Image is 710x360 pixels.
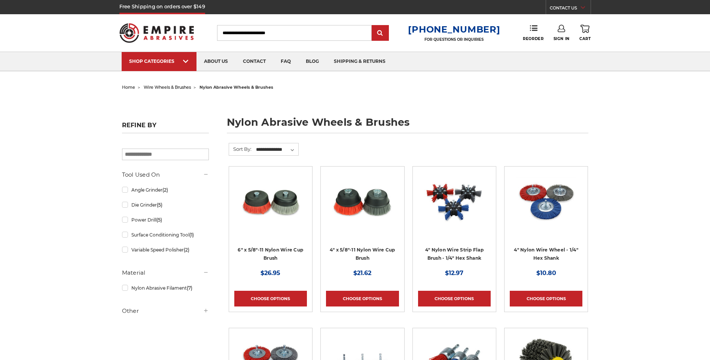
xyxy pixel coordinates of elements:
[418,291,491,306] a: Choose Options
[156,217,162,223] span: (5)
[189,232,194,238] span: (1)
[445,269,463,277] span: $12.97
[144,85,191,90] a: wire wheels & brushes
[122,228,209,241] a: Surface Conditioning Tool(1)
[241,172,301,232] img: 6" x 5/8"-11 Nylon Wire Wheel Cup Brushes
[234,172,307,244] a: 6" x 5/8"-11 Nylon Wire Wheel Cup Brushes
[122,170,209,179] h5: Tool Used On
[122,85,135,90] a: home
[273,52,298,71] a: faq
[122,213,209,226] a: Power Drill(5)
[516,172,576,232] img: 4 inch nylon wire wheel for drill
[554,36,570,41] span: Sign In
[579,36,591,41] span: Cart
[227,117,588,133] h1: nylon abrasive wheels & brushes
[550,4,591,14] a: CONTACT US
[196,52,235,71] a: about us
[330,247,395,261] a: 4" x 5/8"-11 Nylon Wire Cup Brush
[579,25,591,41] a: Cart
[129,58,189,64] div: SHOP CATEGORIES
[122,268,209,277] h5: Material
[326,172,399,244] a: 4" x 5/8"-11 Nylon Wire Cup Brushes
[255,144,298,155] select: Sort By:
[184,247,189,253] span: (2)
[523,36,543,41] span: Reorder
[122,281,209,295] a: Nylon Abrasive Filament(7)
[408,37,500,42] p: FOR QUESTIONS OR INQUIRIES
[514,247,578,261] a: 4" Nylon Wire Wheel - 1/4" Hex Shank
[238,247,303,261] a: 6" x 5/8"-11 Nylon Wire Cup Brush
[408,24,500,35] a: [PHONE_NUMBER]
[326,291,399,306] a: Choose Options
[187,285,192,291] span: (7)
[425,247,484,261] a: 4" Nylon Wire Strip Flap Brush - 1/4" Hex Shank
[234,291,307,306] a: Choose Options
[229,143,252,155] label: Sort By:
[298,52,326,71] a: blog
[373,26,388,41] input: Submit
[122,243,209,256] a: Variable Speed Polisher(2)
[122,198,209,211] a: Die Grinder(5)
[235,52,273,71] a: contact
[536,269,556,277] span: $10.80
[326,52,393,71] a: shipping & returns
[122,183,209,196] a: Angle Grinder(2)
[122,306,209,315] h5: Other
[353,269,371,277] span: $21.62
[523,25,543,41] a: Reorder
[260,269,280,277] span: $26.95
[119,18,194,48] img: Empire Abrasives
[122,122,209,133] h5: Refine by
[424,172,484,232] img: 4 inch strip flap brush
[199,85,273,90] span: nylon abrasive wheels & brushes
[162,187,168,193] span: (2)
[332,172,392,232] img: 4" x 5/8"-11 Nylon Wire Cup Brushes
[510,172,582,244] a: 4 inch nylon wire wheel for drill
[157,202,162,208] span: (5)
[510,291,582,306] a: Choose Options
[418,172,491,244] a: 4 inch strip flap brush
